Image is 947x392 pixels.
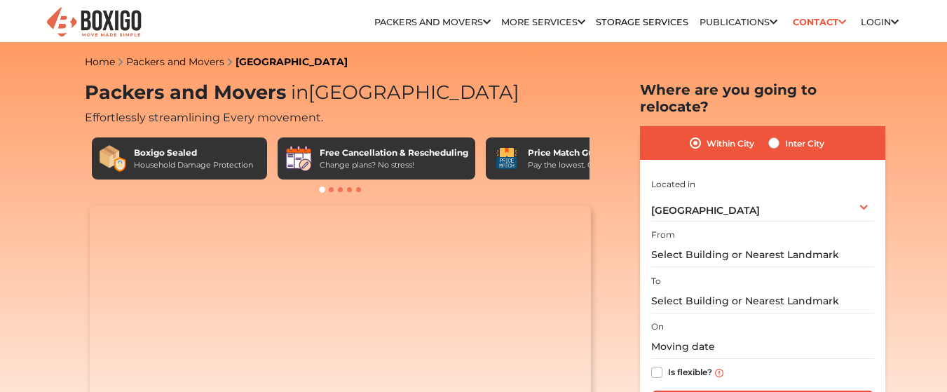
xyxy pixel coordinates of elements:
img: Boxigo [45,6,143,40]
div: Price Match Guarantee [528,147,634,159]
input: Select Building or Nearest Landmark [651,289,874,313]
img: info [715,369,723,377]
span: Effortlessly streamlining Every movement. [85,111,323,124]
h2: Where are you going to relocate? [640,81,885,115]
label: On [651,320,664,333]
label: Located in [651,178,695,191]
a: Login [861,17,899,27]
div: Boxigo Sealed [134,147,253,159]
label: To [651,275,661,288]
img: Boxigo Sealed [99,144,127,173]
h1: Packers and Movers [85,81,597,104]
div: Change plans? No stress! [320,159,468,171]
a: Storage Services [596,17,688,27]
span: [GEOGRAPHIC_DATA] [286,81,519,104]
label: Inter City [785,135,824,151]
div: Household Damage Protection [134,159,253,171]
a: [GEOGRAPHIC_DATA] [236,55,348,68]
a: Publications [700,17,777,27]
a: Home [85,55,115,68]
input: Select Building or Nearest Landmark [651,243,874,267]
a: Contact [788,11,850,33]
label: Within City [707,135,754,151]
input: Moving date [651,334,874,359]
span: [GEOGRAPHIC_DATA] [651,204,760,217]
a: Packers and Movers [374,17,491,27]
span: in [291,81,308,104]
a: Packers and Movers [126,55,224,68]
img: Free Cancellation & Rescheduling [285,144,313,173]
img: Price Match Guarantee [493,144,521,173]
div: Pay the lowest. Guaranteed! [528,159,634,171]
label: From [651,229,675,241]
div: Free Cancellation & Rescheduling [320,147,468,159]
a: More services [501,17,585,27]
label: Is flexible? [668,364,712,379]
